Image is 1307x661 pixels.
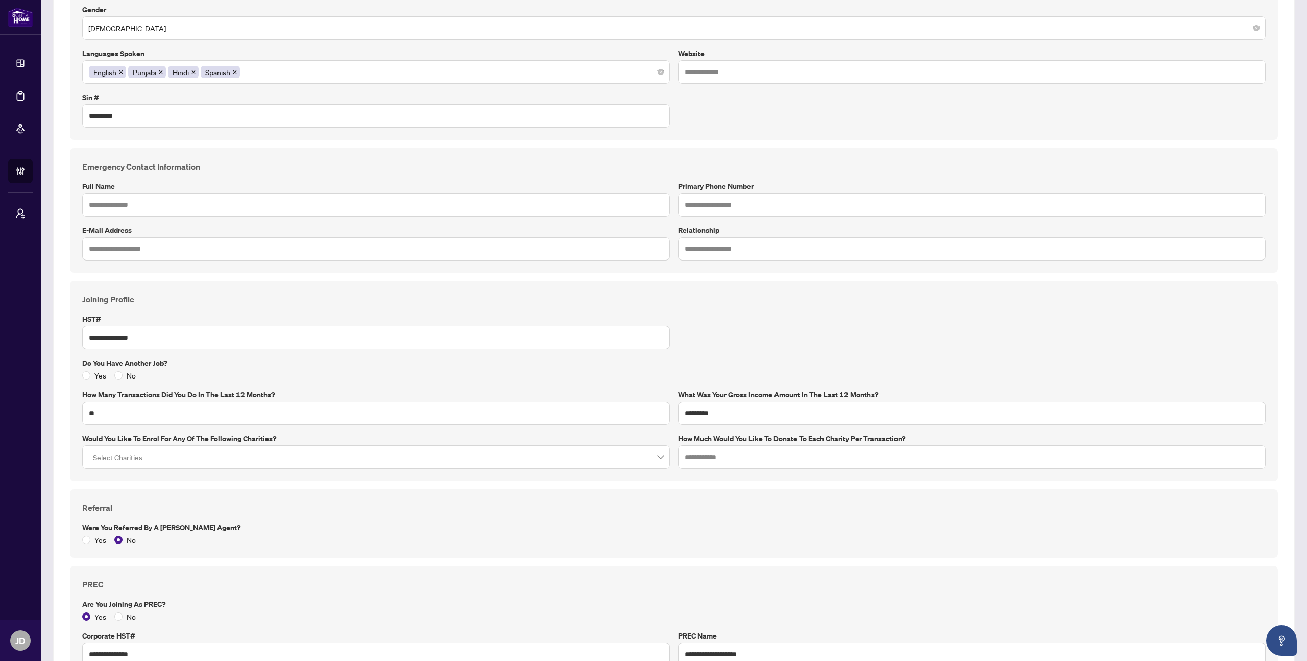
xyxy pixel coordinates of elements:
[82,599,1266,610] label: Are you joining as PREC?
[8,8,33,27] img: logo
[232,69,237,75] span: close
[82,389,670,400] label: How many transactions did you do in the last 12 months?
[82,225,670,236] label: E-mail Address
[191,69,196,75] span: close
[123,370,140,381] span: No
[82,181,670,192] label: Full Name
[90,370,110,381] span: Yes
[658,69,664,75] span: close-circle
[82,48,670,59] label: Languages spoken
[93,66,116,78] span: English
[82,522,1266,533] label: Were you referred by a [PERSON_NAME] Agent?
[15,208,26,219] span: user-switch
[678,630,1266,642] label: PREC Name
[133,66,156,78] span: Punjabi
[678,225,1266,236] label: Relationship
[82,160,1266,173] h4: Emergency Contact Information
[15,633,26,648] span: JD
[82,293,1266,305] h4: Joining Profile
[173,66,189,78] span: Hindi
[678,181,1266,192] label: Primary Phone Number
[89,66,126,78] span: English
[123,611,140,622] span: No
[1266,625,1297,656] button: Open asap
[90,611,110,622] span: Yes
[82,578,1266,591] h4: PREC
[82,433,670,444] label: Would you like to enrol for any of the following charities?
[678,389,1266,400] label: What was your gross income amount in the last 12 months?
[88,18,1260,38] span: Male
[205,66,230,78] span: Spanish
[118,69,124,75] span: close
[1253,25,1260,31] span: close-circle
[201,66,240,78] span: Spanish
[123,534,140,546] span: No
[82,92,670,103] label: Sin #
[90,534,110,546] span: Yes
[82,358,1266,369] label: Do you have another job?
[678,48,1266,59] label: Website
[82,4,1266,15] label: Gender
[82,502,1266,514] h4: Referral
[82,314,670,325] label: HST#
[82,630,670,642] label: Corporate HST#
[678,433,1266,444] label: How much would you like to donate to each charity per transaction?
[168,66,199,78] span: Hindi
[158,69,163,75] span: close
[128,66,166,78] span: Punjabi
